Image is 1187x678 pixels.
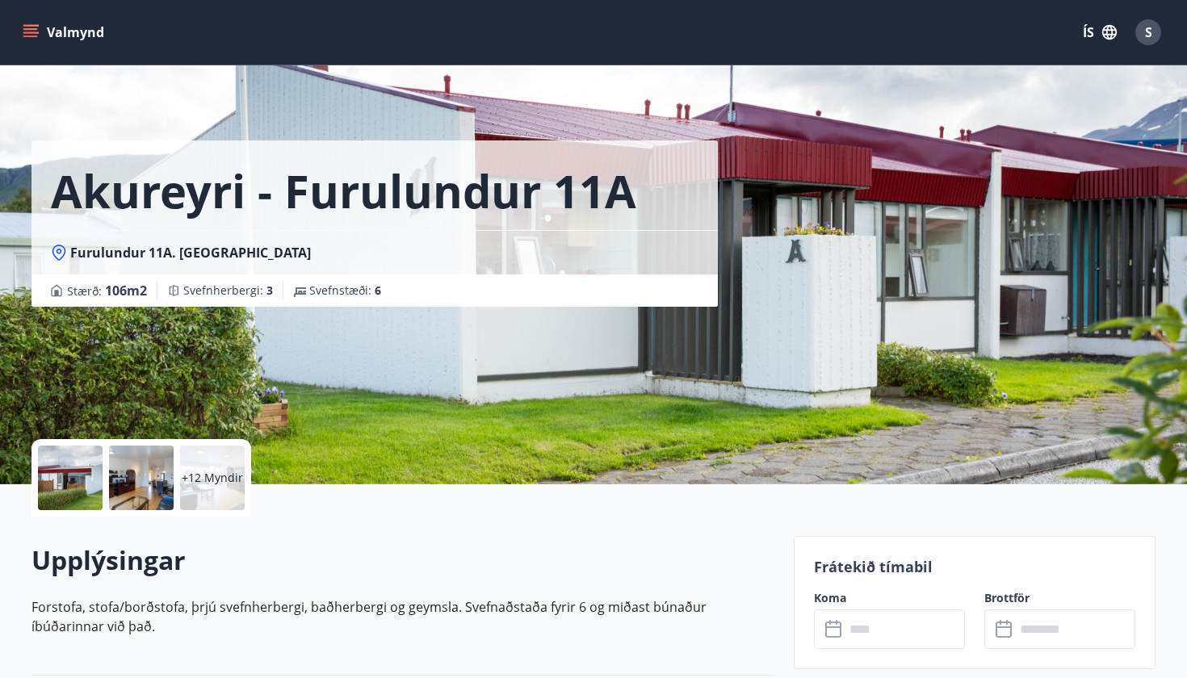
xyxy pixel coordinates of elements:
[375,282,381,298] span: 6
[814,556,1135,577] p: Frátekið tímabil
[67,281,147,300] span: Stærð :
[70,244,311,262] span: Furulundur 11A. [GEOGRAPHIC_DATA]
[31,542,774,578] h2: Upplýsingar
[1129,13,1168,52] button: S
[182,470,243,486] p: +12 Myndir
[309,282,381,299] span: Svefnstæði :
[984,590,1135,606] label: Brottför
[814,590,965,606] label: Koma
[51,160,636,221] h1: Akureyri - Furulundur 11A
[266,282,273,298] span: 3
[31,597,774,636] p: Forstofa, stofa/borðstofa, þrjú svefnherbergi, baðherbergi og geymsla. Svefnaðstaða fyrir 6 og mi...
[105,282,147,299] span: 106 m2
[1145,23,1152,41] span: S
[19,18,111,47] button: menu
[1074,18,1126,47] button: ÍS
[183,282,273,299] span: Svefnherbergi :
